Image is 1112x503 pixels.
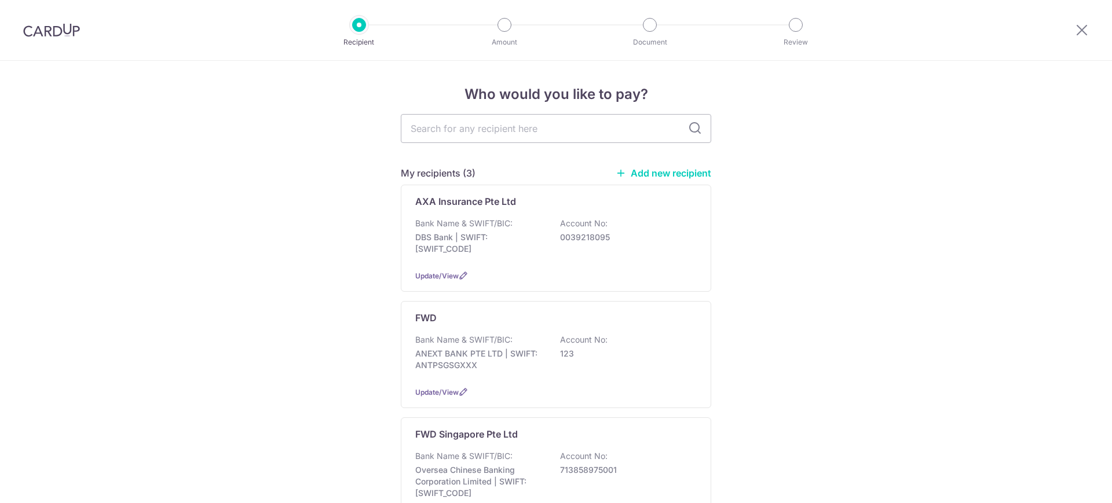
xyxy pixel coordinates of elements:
[415,427,518,441] p: FWD Singapore Pte Ltd
[560,348,690,359] p: 123
[1038,468,1100,497] iframe: Opens a widget where you can find more information
[401,166,475,180] h5: My recipients (3)
[23,23,80,37] img: CardUp
[560,232,690,243] p: 0039218095
[415,232,545,255] p: DBS Bank | SWIFT: [SWIFT_CODE]
[415,348,545,371] p: ANEXT BANK PTE LTD | SWIFT: ANTPSGSGXXX
[560,218,608,229] p: Account No:
[415,334,513,346] p: Bank Name & SWIFT/BIC:
[462,36,547,48] p: Amount
[753,36,839,48] p: Review
[616,167,711,179] a: Add new recipient
[401,114,711,143] input: Search for any recipient here
[415,194,516,208] p: AXA Insurance Pte Ltd
[560,464,690,476] p: 713858975001
[415,450,513,462] p: Bank Name & SWIFT/BIC:
[401,84,711,105] h4: Who would you like to pay?
[415,218,513,229] p: Bank Name & SWIFT/BIC:
[415,311,437,325] p: FWD
[316,36,402,48] p: Recipient
[415,271,459,280] a: Update/View
[415,388,459,396] a: Update/View
[560,334,608,346] p: Account No:
[607,36,693,48] p: Document
[415,464,545,499] p: Oversea Chinese Banking Corporation Limited | SWIFT: [SWIFT_CODE]
[560,450,608,462] p: Account No:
